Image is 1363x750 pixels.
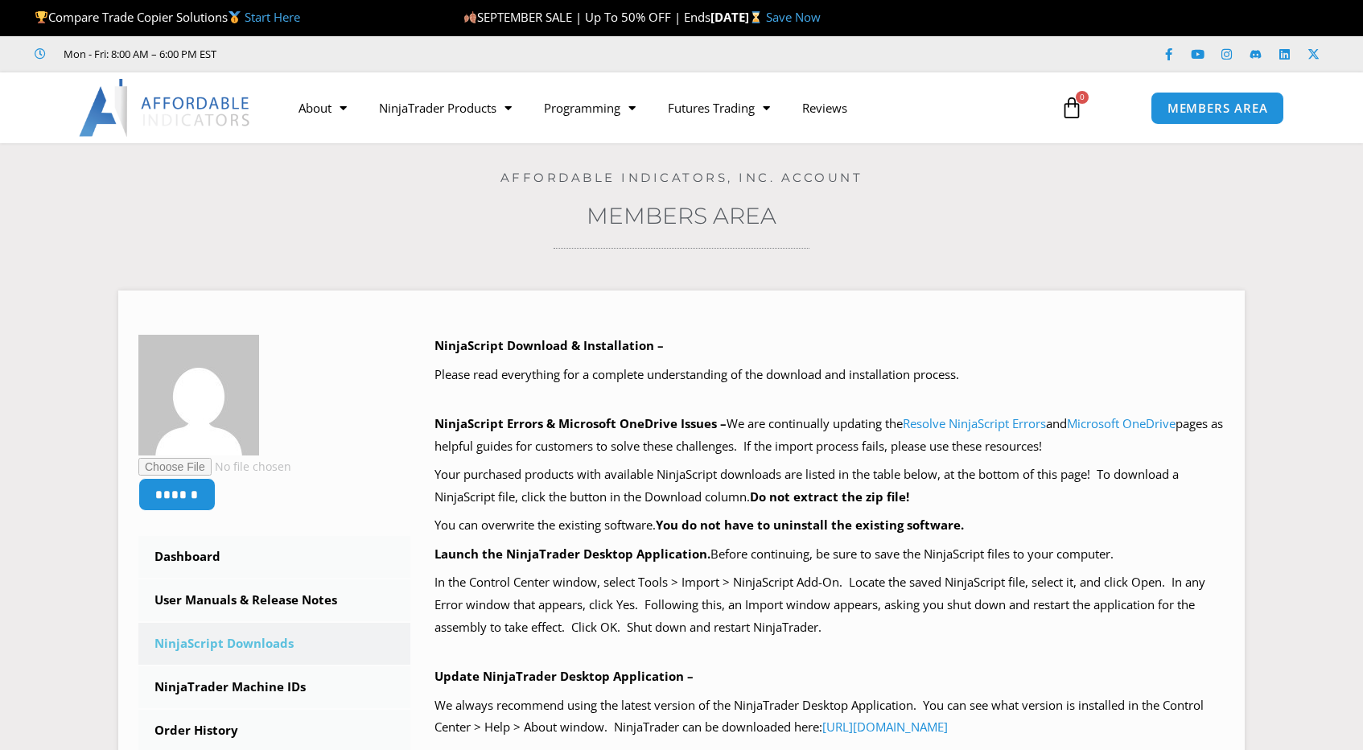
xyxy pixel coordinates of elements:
[245,9,300,25] a: Start Here
[434,364,1225,386] p: Please read everything for a complete understanding of the download and installation process.
[434,543,1225,566] p: Before continuing, be sure to save the NinjaScript files to your computer.
[229,11,241,23] img: 🥇
[434,571,1225,639] p: In the Control Center window, select Tools > Import > NinjaScript Add-On. Locate the saved NinjaS...
[138,536,410,578] a: Dashboard
[434,546,710,562] b: Launch the NinjaTrader Desktop Application.
[1076,91,1089,104] span: 0
[138,666,410,708] a: NinjaTrader Machine IDs
[434,337,664,353] b: NinjaScript Download & Installation –
[656,517,964,533] b: You do not have to uninstall the existing software.
[35,9,300,25] span: Compare Trade Copier Solutions
[79,79,252,137] img: LogoAI | Affordable Indicators – NinjaTrader
[1036,84,1107,131] a: 0
[434,668,694,684] b: Update NinjaTrader Desktop Application –
[587,202,776,229] a: Members Area
[282,89,1042,126] nav: Menu
[903,415,1046,431] a: Resolve NinjaScript Errors
[282,89,363,126] a: About
[363,89,528,126] a: NinjaTrader Products
[1167,102,1268,114] span: MEMBERS AREA
[434,413,1225,458] p: We are continually updating the and pages as helpful guides for customers to solve these challeng...
[239,46,480,62] iframe: Customer reviews powered by Trustpilot
[1067,415,1176,431] a: Microsoft OneDrive
[786,89,863,126] a: Reviews
[464,11,476,23] img: 🍂
[434,514,1225,537] p: You can overwrite the existing software.
[60,44,216,64] span: Mon - Fri: 8:00 AM – 6:00 PM EST
[138,335,259,455] img: 55c308d06d695cf48f23c8b567eb9176d3bdda9634174f528424b37c02677109
[528,89,652,126] a: Programming
[766,9,821,25] a: Save Now
[822,719,948,735] a: [URL][DOMAIN_NAME]
[434,415,727,431] b: NinjaScript Errors & Microsoft OneDrive Issues –
[434,464,1225,509] p: Your purchased products with available NinjaScript downloads are listed in the table below, at th...
[434,694,1225,740] p: We always recommend using the latest version of the NinjaTrader Desktop Application. You can see ...
[710,9,766,25] strong: [DATE]
[750,11,762,23] img: ⌛
[463,9,710,25] span: SEPTEMBER SALE | Up To 50% OFF | Ends
[138,623,410,665] a: NinjaScript Downloads
[750,488,909,505] b: Do not extract the zip file!
[35,11,47,23] img: 🏆
[1151,92,1285,125] a: MEMBERS AREA
[138,579,410,621] a: User Manuals & Release Notes
[500,170,863,185] a: Affordable Indicators, Inc. Account
[652,89,786,126] a: Futures Trading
